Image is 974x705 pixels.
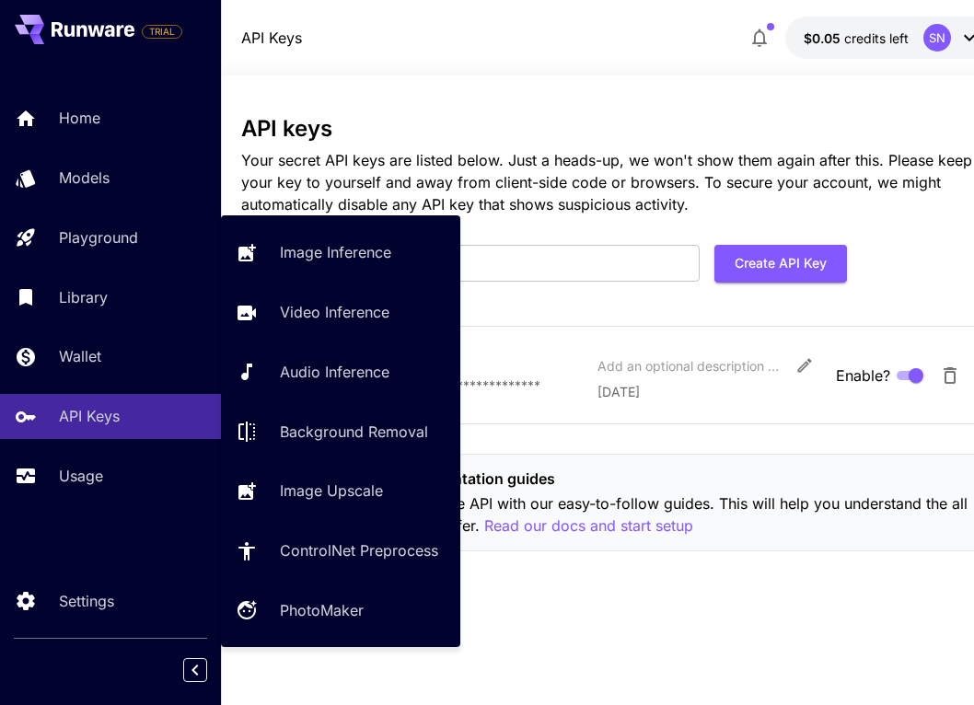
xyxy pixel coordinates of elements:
p: Playground [59,226,138,248]
div: $0.05 [804,29,909,48]
p: ControlNet Preprocess [280,539,438,561]
a: Image Inference [221,230,460,275]
button: Collapse sidebar [183,658,207,682]
p: Image Upscale [280,480,383,502]
p: Usage [59,465,103,487]
p: API Keys [241,27,302,49]
p: Read our docs and start setup [484,514,693,537]
p: Audio Inference [280,361,389,383]
a: ControlNet Preprocess [221,528,460,573]
a: Audio Inference [221,350,460,395]
a: Video Inference [221,290,460,335]
span: TRIAL [143,25,181,39]
span: Add your payment card to enable full platform functionality. [142,20,182,42]
a: Image Upscale [221,468,460,514]
div: Add an optional description or comment [597,356,782,376]
button: Create API Key [714,245,847,283]
p: Wallet [59,345,101,367]
p: PhotoMaker [280,599,364,621]
p: Library [59,286,108,308]
a: PhotoMaker [221,588,460,633]
div: Collapse sidebar [197,653,221,687]
p: Models [59,167,110,189]
nav: breadcrumb [241,27,302,49]
div: SN [923,24,951,52]
p: Video Inference [280,301,389,323]
p: [DATE] [597,382,820,401]
span: credits left [844,30,909,46]
span: Enable? [836,364,890,387]
button: Edit [788,349,821,382]
p: API Keys [59,405,120,427]
p: Background Removal [280,421,428,443]
span: $0.05 [804,30,844,46]
button: Delete API Key [932,357,968,394]
a: Background Removal [221,409,460,454]
p: Home [59,107,100,129]
p: Settings [59,590,114,612]
p: Image Inference [280,241,391,263]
